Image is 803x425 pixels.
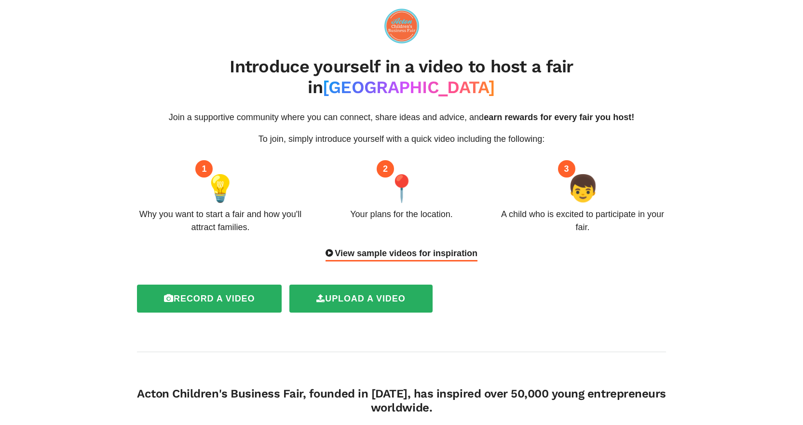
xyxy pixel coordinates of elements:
[137,285,282,313] label: Record a video
[323,77,495,97] span: [GEOGRAPHIC_DATA]
[377,160,394,178] div: 2
[350,208,452,221] div: Your plans for the location.
[137,111,666,124] p: Join a supportive community where you can connect, share ideas and advice, and
[326,247,477,261] div: View sample videos for inspiration
[385,169,418,208] span: 📍
[137,387,666,414] h4: Acton Children's Business Fair, founded in [DATE], has inspired over 50,000 young entrepreneurs w...
[567,169,599,208] span: 👦
[384,9,419,43] img: logo-09e7f61fd0461591446672a45e28a4aa4e3f772ea81a4ddf9c7371a8bcc222a1.png
[137,133,666,146] p: To join, simply introduce yourself with a quick video including the following:
[137,208,304,234] div: Why you want to start a fair and how you'll attract families.
[204,169,236,208] span: 💡
[137,56,666,98] h2: Introduce yourself in a video to host a fair in
[499,208,666,234] div: A child who is excited to participate in your fair.
[195,160,213,178] div: 1
[289,285,432,313] label: Upload a video
[484,112,634,122] span: earn rewards for every fair you host!
[558,160,575,178] div: 3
